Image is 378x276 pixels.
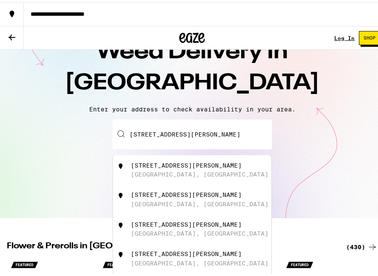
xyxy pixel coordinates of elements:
img: 414 Warren Avenue [116,248,125,257]
a: (430) [346,240,378,250]
div: [STREET_ADDRESS][PERSON_NAME] [131,189,242,196]
img: 414 Warren Drive [116,160,125,168]
h1: Weed Delivery In [44,35,341,97]
div: [STREET_ADDRESS][PERSON_NAME] [131,248,242,255]
a: Log In [334,33,355,39]
img: 414 Warren Road [116,219,125,228]
p: Enter your address to check availability in your area. [8,104,376,111]
span: Hi. Need any help? [5,6,61,13]
span: [GEOGRAPHIC_DATA] [65,70,319,92]
img: 414 Warren Drive [116,189,125,198]
div: [GEOGRAPHIC_DATA], [GEOGRAPHIC_DATA] [131,258,268,265]
div: [GEOGRAPHIC_DATA], [GEOGRAPHIC_DATA] [131,228,268,235]
span: Shop [364,34,375,38]
input: Enter your delivery address [113,117,272,147]
div: [GEOGRAPHIC_DATA], [GEOGRAPHIC_DATA] [131,199,268,205]
div: [STREET_ADDRESS][PERSON_NAME] [131,219,242,226]
div: [STREET_ADDRESS][PERSON_NAME] [131,160,242,167]
div: [GEOGRAPHIC_DATA], [GEOGRAPHIC_DATA] [131,169,268,176]
h2: Flower & Prerolls in [GEOGRAPHIC_DATA] [7,240,336,250]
